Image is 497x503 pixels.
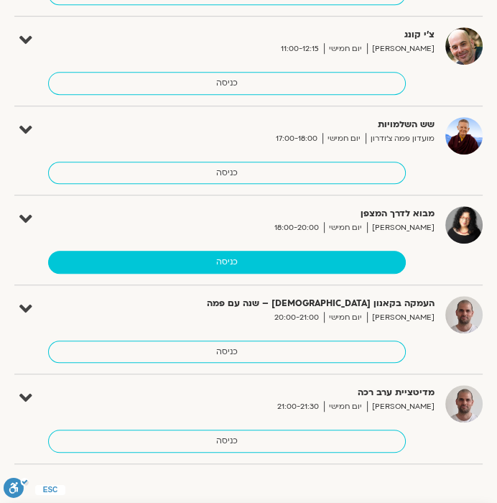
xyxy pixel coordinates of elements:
[81,206,435,221] strong: מבוא לדרך המצפן
[48,430,406,453] a: כניסה
[367,221,435,234] span: [PERSON_NAME]
[48,162,406,185] a: כניסה
[276,42,324,55] span: 11:00-12:15
[367,42,435,55] span: [PERSON_NAME]
[48,72,406,95] a: כניסה
[272,400,324,413] span: 21:00-21:30
[81,117,435,132] strong: שש השלמויות
[324,400,367,413] span: יום חמישי
[269,221,324,234] span: 18:00-20:00
[48,341,406,364] a: כניסה
[81,27,435,42] strong: צ'י קונג
[324,42,367,55] span: יום חמישי
[324,221,367,234] span: יום חמישי
[367,311,435,324] span: [PERSON_NAME]
[324,311,367,324] span: יום חמישי
[271,132,322,145] span: 17:00-18:00
[366,132,435,145] span: מועדון פמה צ'ודרון
[48,251,406,274] a: כניסה
[367,400,435,413] span: [PERSON_NAME]
[269,311,324,324] span: 20:00-21:00
[81,296,435,311] strong: העמקה בקאנון [DEMOGRAPHIC_DATA] – שנה עם פמה
[81,385,435,400] strong: מדיטציית ערב רכה
[322,132,366,145] span: יום חמישי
